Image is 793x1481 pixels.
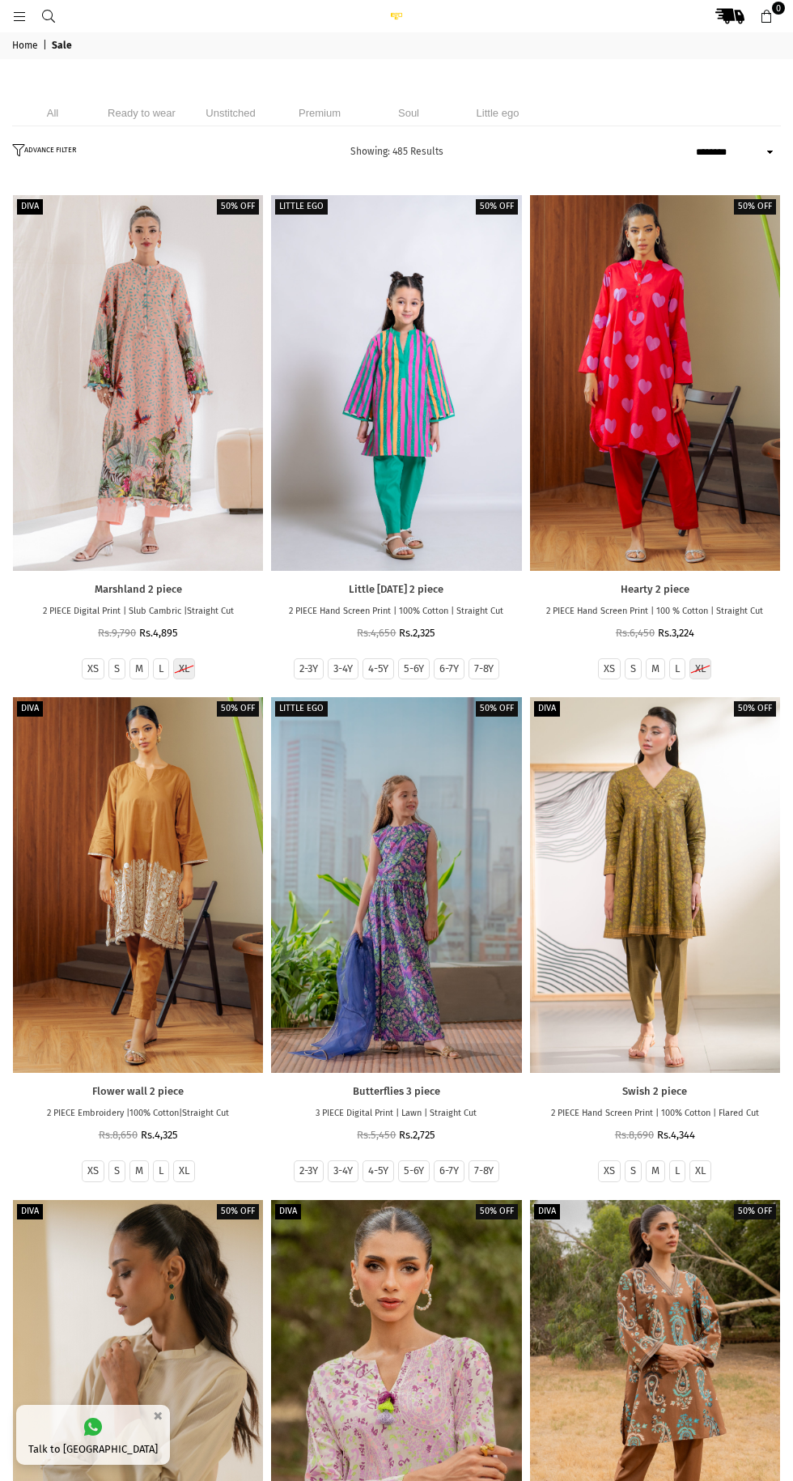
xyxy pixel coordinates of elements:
[34,10,63,22] a: Search
[43,40,49,53] span: |
[333,1164,353,1178] label: 3-4Y
[135,1164,143,1178] label: M
[159,662,163,676] a: L
[12,40,40,53] a: Home
[217,701,259,717] label: 50% off
[52,40,74,53] span: Sale
[179,662,189,676] label: XL
[299,662,318,676] label: 2-3Y
[16,1405,170,1465] a: Talk to [GEOGRAPHIC_DATA]
[17,199,43,215] label: Diva
[114,1164,120,1178] label: S
[13,583,263,597] a: Marshland 2 piece
[368,100,449,126] li: Soul
[695,662,706,676] label: XL
[159,1164,163,1178] label: L
[13,1107,263,1121] p: 2 PIECE Embroidery |100% Cotton|Straight Cut
[604,1164,615,1178] label: XS
[530,1107,780,1121] p: 2 PIECE Hand Screen Print | 100% Cotton | Flared Cut
[630,1164,636,1178] label: S
[98,627,136,639] span: Rs.9,790
[772,2,785,15] span: 0
[530,1085,780,1099] a: Swish 2 piece
[476,199,518,215] label: 50% off
[299,1164,318,1178] label: 2-3Y
[651,662,659,676] label: M
[399,1129,435,1141] span: Rs.2,725
[148,1402,168,1429] button: ×
[279,100,360,126] li: Premium
[13,697,263,1073] a: Flower wall 2 piece
[530,697,780,1073] a: Swish 2 piece
[657,1129,695,1141] span: Rs.4,344
[474,1164,494,1178] label: 7-8Y
[534,701,560,717] label: Diva
[695,1164,706,1178] label: XL
[114,662,120,676] label: S
[734,1204,776,1219] label: 50% off
[530,605,780,619] p: 2 PIECE Hand Screen Print | 100 % Cotton | Straight Cut
[658,627,694,639] span: Rs.3,224
[87,1164,99,1178] a: XS
[530,583,780,597] a: Hearty 2 piece
[135,662,143,676] a: M
[179,1164,189,1178] label: XL
[350,146,443,157] span: Showing: 485 Results
[476,1204,518,1219] label: 50% off
[87,662,99,676] label: XS
[217,1204,259,1219] label: 50% off
[271,605,521,619] p: 2 PIECE Hand Screen Print | 100% Cotton | Straight Cut
[217,199,259,215] label: 50% off
[474,662,494,676] label: 7-8Y
[275,701,328,717] label: Little EGO
[271,195,521,571] a: Little Carnival 2 piece
[752,2,781,31] a: 0
[404,662,424,676] label: 5-6Y
[439,1164,459,1178] label: 6-7Y
[651,1164,659,1178] label: M
[675,662,680,676] a: L
[368,662,388,676] label: 4-5Y
[357,1129,396,1141] span: Rs.5,450
[476,701,518,717] label: 50% off
[12,100,93,126] li: All
[530,195,780,571] a: Hearty 2 piece
[675,1164,680,1178] a: L
[399,627,435,639] span: Rs.2,325
[439,662,459,676] label: 6-7Y
[17,701,43,717] label: Diva
[630,662,636,676] label: S
[604,662,615,676] a: XS
[13,1085,263,1099] a: Flower wall 2 piece
[101,100,182,126] li: Ready to wear
[275,199,328,215] label: Little EGO
[615,1129,654,1141] span: Rs.8,690
[333,662,353,676] label: 3-4Y
[357,627,396,639] span: Rs.4,650
[368,1164,388,1178] label: 4-5Y
[141,1129,178,1141] span: Rs.4,325
[271,583,521,597] a: Little [DATE] 2 piece
[404,1164,424,1178] label: 5-6Y
[13,605,263,619] p: 2 PIECE Digital Print | Slub Cambric |Straight Cut
[190,100,271,126] li: Unstitched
